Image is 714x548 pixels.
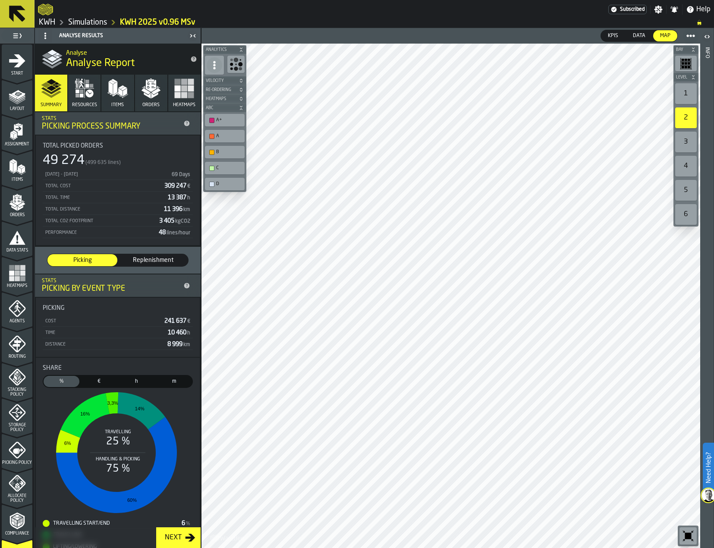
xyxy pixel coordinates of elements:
[2,107,32,111] span: Layout
[673,54,698,73] div: button-toolbar-undefined
[41,102,62,108] span: Summary
[673,154,698,178] div: button-toolbar-undefined
[44,330,164,336] div: Time
[2,460,32,465] span: Picking Policy
[43,203,193,215] div: StatList-item-Total Distance
[674,75,689,80] span: Level
[673,106,698,130] div: button-toolbar-undefined
[216,165,242,171] div: C
[2,177,32,182] span: Items
[43,215,193,227] div: StatList-item-Total CO2 Footprint
[207,180,243,189] div: D
[43,305,65,312] span: Picking
[43,153,85,168] div: 49 274
[2,328,32,362] li: menu Routing
[80,375,118,388] label: button-switch-multi-Cost
[204,106,237,110] span: ABC
[164,183,191,189] span: 309 247
[175,219,190,224] span: kgCO2
[203,104,246,112] button: button-
[122,256,185,265] span: Replenishment
[675,83,697,104] div: 1
[675,132,697,152] div: 3
[172,172,190,177] span: 69 Days
[37,29,187,43] div: Analyse Results
[2,423,32,432] span: Storage Policy
[43,142,193,149] div: Title
[68,18,107,27] a: link-to-/wh/i/4fb45246-3b77-4bb5-b880-c337c3c5facb
[2,142,32,147] span: Assignment
[2,292,32,327] li: menu Agents
[2,213,32,217] span: Orders
[43,180,193,192] div: StatList-item-Total Cost
[66,57,135,70] span: Analyse Report
[2,248,32,253] span: Data Stats
[51,256,114,265] span: Picking
[675,156,697,176] div: 4
[43,365,193,372] div: Title
[203,128,246,144] div: button-toolbar-undefined
[2,71,32,76] span: Start
[675,107,697,128] div: 2
[38,17,711,28] nav: Breadcrumb
[667,5,682,14] label: button-toggle-Notifications
[44,230,155,236] div: Performance
[44,195,164,201] div: Total Time
[142,102,160,108] span: Orders
[187,319,190,324] span: €
[44,207,160,212] div: Total Distance
[167,230,190,236] span: lines/hour
[675,180,697,201] div: 5
[2,469,32,504] li: menu Allocate Policy
[2,30,32,42] label: button-toggle-Toggle Full Menu
[44,183,161,189] div: Total Cost
[36,298,200,357] div: stat-Picking
[43,520,182,527] div: Travelling Start/End
[44,342,164,347] div: Distance
[43,375,80,388] label: button-switch-multi-Share
[119,376,154,387] div: thumb
[120,18,195,27] a: link-to-/wh/i/4fb45246-3b77-4bb5-b880-c337c3c5facb/simulations/ab8d9c85-1ce4-418e-94a6-b5eec0148ebd
[696,4,711,15] span: Help
[44,318,161,324] div: Cost
[187,331,190,336] span: h
[203,94,246,103] button: button-
[216,117,242,123] div: A+
[47,254,118,267] label: button-switch-multi-Picking
[159,230,191,236] span: 48
[700,28,714,548] header: Info
[2,221,32,256] li: menu Data Stats
[207,132,243,141] div: A
[651,5,666,14] label: button-toggle-Settings
[43,227,193,238] div: StatList-item-Performance
[203,85,246,94] button: button-
[673,130,698,154] div: button-toolbar-undefined
[675,204,697,225] div: 6
[186,521,190,527] span: %
[2,531,32,536] span: Compliance
[81,376,117,387] div: thumb
[673,45,698,54] button: button-
[2,363,32,397] li: menu Stacking Policy
[155,375,193,388] label: button-switch-multi-Distance
[161,532,185,543] div: Next
[203,176,246,192] div: button-toolbar-undefined
[2,434,32,468] li: menu Picking Policy
[2,354,32,359] span: Routing
[207,116,243,125] div: A+
[120,378,153,385] span: h
[608,5,647,14] a: link-to-/wh/i/4fb45246-3b77-4bb5-b880-c337c3c5facb/settings/billing
[43,315,193,327] div: StatList-item-Cost
[204,47,237,52] span: Analytics
[620,6,645,13] span: Subscribed
[626,30,653,42] label: button-switch-multi-Data
[43,305,193,312] div: Title
[2,257,32,291] li: menu Heatmaps
[2,494,32,503] span: Allocate Policy
[167,341,191,347] span: 8 999
[2,115,32,150] li: menu Assignment
[657,32,674,40] span: Map
[2,398,32,433] li: menu Storage Policy
[673,82,698,106] div: button-toolbar-undefined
